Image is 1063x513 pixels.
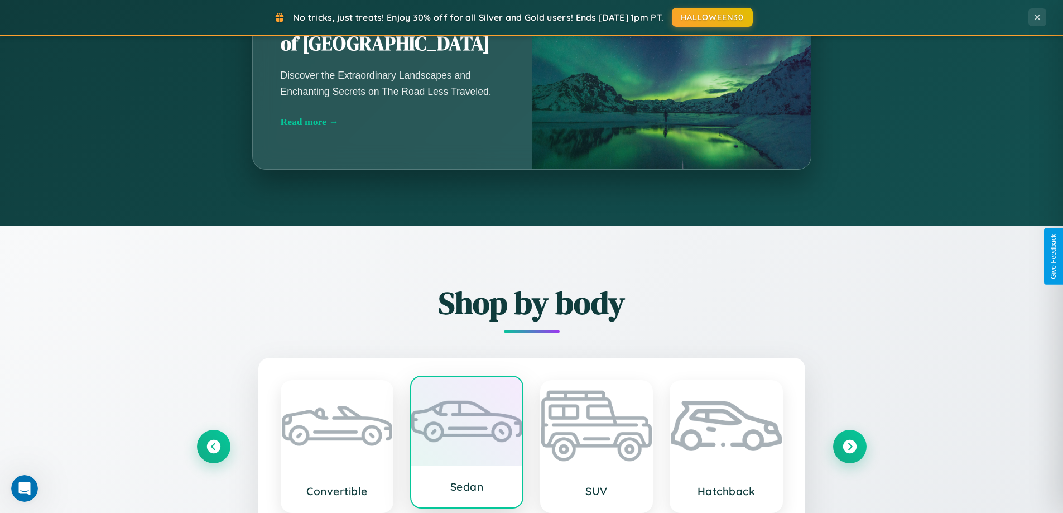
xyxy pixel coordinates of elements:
h3: Hatchback [682,485,771,498]
iframe: Intercom live chat [11,475,38,502]
h3: SUV [552,485,641,498]
div: Give Feedback [1050,234,1057,279]
button: HALLOWEEN30 [672,8,753,27]
h3: Sedan [422,480,511,493]
h3: Convertible [293,485,382,498]
div: Read more → [281,116,504,128]
h2: Shop by body [197,281,867,324]
span: No tricks, just treats! Enjoy 30% off for all Silver and Gold users! Ends [DATE] 1pm PT. [293,12,663,23]
p: Discover the Extraordinary Landscapes and Enchanting Secrets on The Road Less Traveled. [281,68,504,99]
h2: Unearthing the Mystique of [GEOGRAPHIC_DATA] [281,6,504,57]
